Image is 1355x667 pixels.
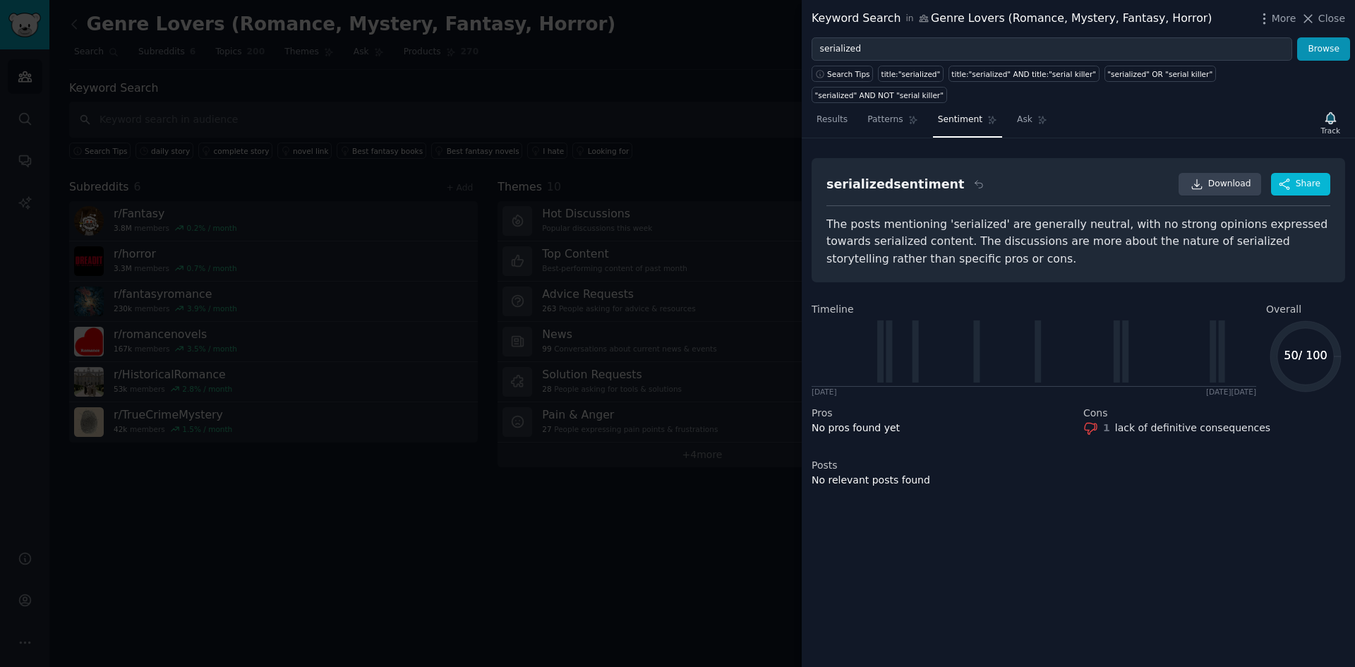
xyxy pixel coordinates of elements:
div: title:"serialized" [881,69,941,79]
span: Results [817,114,848,126]
span: Sentiment [938,114,982,126]
button: Close [1301,11,1345,26]
span: Cons [1083,406,1108,421]
div: "serialized" OR "serial killer" [1107,69,1212,79]
button: Browse [1297,37,1350,61]
div: Keyword Search Genre Lovers (Romance, Mystery, Fantasy, Horror) [812,10,1212,28]
input: Try a keyword related to your business [812,37,1292,61]
a: Sentiment [933,109,1002,138]
a: Patterns [862,109,922,138]
a: title:"serialized" [878,66,944,82]
div: [DATE] [DATE] [1206,387,1256,397]
div: "serialized" AND NOT "serial killer" [815,90,944,100]
button: Share [1271,173,1330,196]
div: No pros found yet [812,421,1073,435]
span: Posts [812,458,838,473]
button: More [1257,11,1296,26]
span: Overall [1266,302,1301,317]
a: Results [812,109,853,138]
text: 50 / 100 [1284,349,1327,362]
div: title:"serialized" AND title:"serial killer" [951,69,1096,79]
a: "serialized" OR "serial killer" [1104,66,1216,82]
span: Timeline [812,302,854,317]
span: Patterns [867,114,903,126]
a: title:"serialized" AND title:"serial killer" [948,66,1100,82]
a: Ask [1012,109,1052,138]
div: [DATE] [812,387,837,397]
span: More [1272,11,1296,26]
div: The posts mentioning 'serialized' are generally neutral, with no strong opinions expressed toward... [826,216,1330,268]
a: "serialized" AND NOT "serial killer" [812,87,947,103]
span: Ask [1017,114,1032,126]
span: Share [1296,178,1320,191]
span: Close [1318,11,1345,26]
div: lack of definitive consequences [1115,421,1270,435]
span: Pros [812,406,833,421]
span: Download [1208,178,1251,191]
span: Search Tips [827,69,870,79]
button: Track [1316,108,1345,138]
a: Download [1179,173,1261,196]
div: serialized sentiment [826,176,964,193]
div: Track [1321,126,1340,136]
button: Search Tips [812,66,873,82]
div: No relevant posts found [812,473,1345,488]
span: in [905,13,913,25]
div: 1 [1103,421,1110,435]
